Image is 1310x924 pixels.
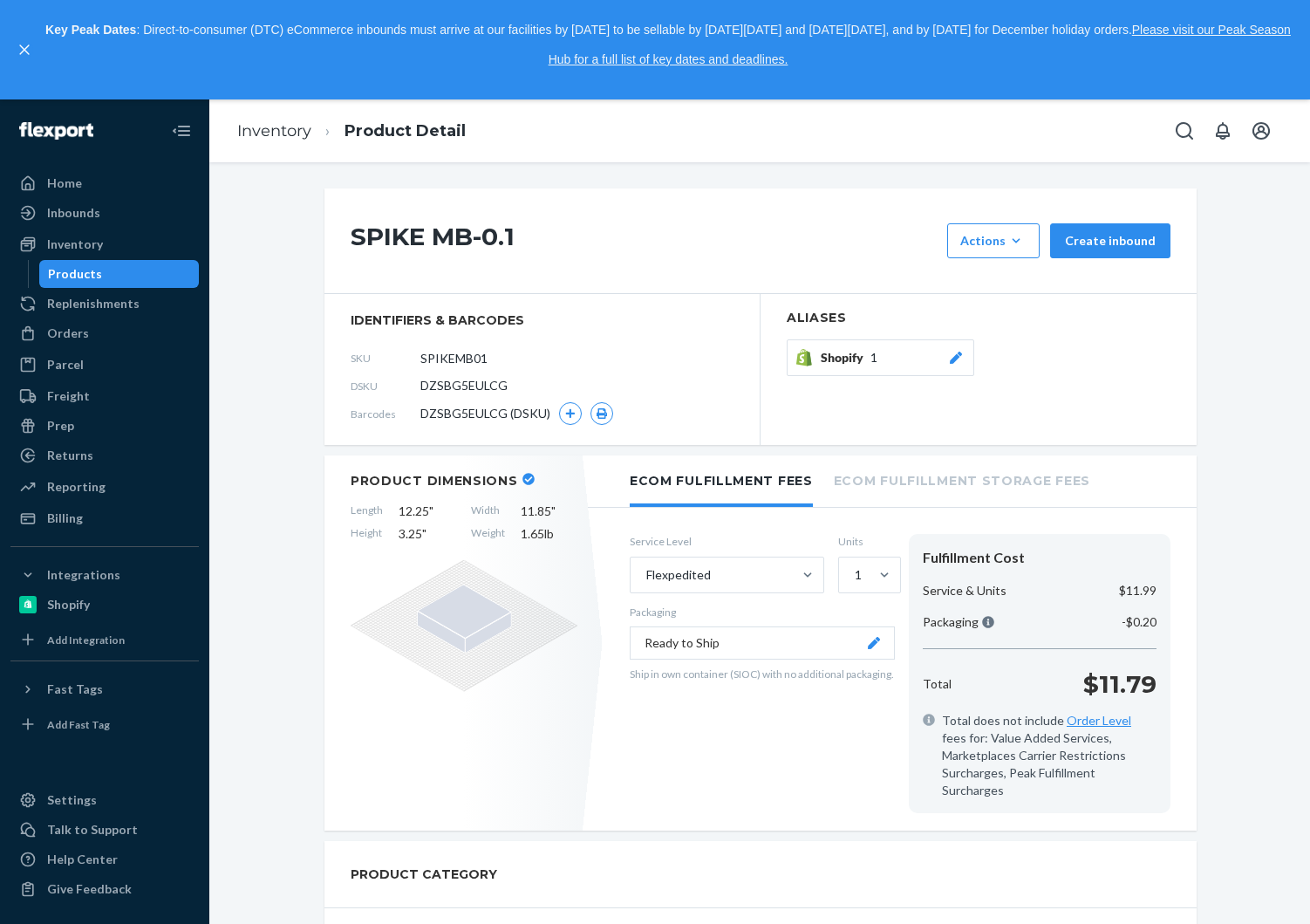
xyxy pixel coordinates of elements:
span: Weight [471,525,505,543]
span: " [429,503,433,518]
span: " [551,503,556,518]
a: Inventory [10,230,199,258]
div: Returns [47,447,93,464]
a: Add Integration [10,626,199,654]
span: Chat [41,12,77,28]
p: Packaging [923,613,994,631]
p: : Direct-to-consumer (DTC) eCommerce inbounds must arrive at our facilities by [DATE] to be sella... [42,16,1294,74]
h2: Product Dimensions [351,473,518,489]
div: Parcel [47,356,84,373]
a: Products [39,260,200,288]
span: SKU [351,351,420,366]
div: Talk to Support [47,821,138,838]
div: Inventory [47,236,103,253]
span: DZSBG5EULCG (DSKU) [420,405,550,422]
div: 1 [855,566,862,584]
span: Barcodes [351,407,420,421]
span: Height [351,525,383,543]
a: Parcel [10,351,199,379]
a: Orders [10,319,199,347]
div: Integrations [47,566,120,584]
p: Ship in own container (SIOC) with no additional packaging. [630,667,895,681]
p: $11.99 [1119,582,1156,599]
h1: SPIKE MB-0.1 [351,223,938,258]
span: 3.25 [399,525,455,543]
div: Help Center [47,851,118,868]
button: Actions [947,223,1040,258]
span: Shopify [821,349,870,366]
ol: breadcrumbs [223,106,480,157]
div: Add Integration [47,633,125,647]
a: Reporting [10,473,199,501]
p: Total [923,675,952,693]
label: Service Level [630,534,824,549]
a: Settings [10,786,199,814]
a: Home [10,169,199,197]
button: Ready to Ship [630,626,895,660]
a: Prep [10,412,199,440]
div: Prep [47,417,74,435]
button: Integrations [10,561,199,589]
img: Flexport logo [19,122,93,140]
span: DZSBG5EULCG [420,377,508,394]
button: Fast Tags [10,675,199,703]
div: Add Fast Tag [47,717,110,732]
button: Open Search Box [1167,113,1202,148]
input: 1 [853,566,855,584]
div: Billing [47,510,83,527]
div: Replenishments [47,295,140,312]
a: Order Level [1067,713,1131,728]
p: Packaging [630,605,895,619]
div: Fulfillment Cost [923,548,1156,568]
button: Give Feedback [10,875,199,903]
span: 11.85 [521,503,577,520]
button: Open notifications [1205,113,1240,148]
a: Returns [10,441,199,469]
input: Flexpedited [645,566,646,584]
button: Close Navigation [164,113,199,148]
button: Shopify1 [787,339,974,376]
a: Add Fast Tag [10,710,199,738]
div: Freight [47,387,90,405]
a: Inventory [237,121,311,140]
a: Freight [10,382,199,410]
span: DSKU [351,379,420,394]
div: Settings [47,791,97,809]
a: Replenishments [10,290,199,318]
button: Talk to Support [10,816,199,844]
button: close, [16,41,33,58]
button: Create inbound [1050,223,1170,258]
p: $11.79 [1083,667,1156,702]
a: Billing [10,504,199,532]
p: -$0.20 [1122,613,1156,631]
span: " [422,526,426,541]
strong: Key Peak Dates [45,23,136,37]
a: Help Center [10,845,199,873]
span: Width [471,503,505,520]
span: 1 [870,349,877,366]
div: Products [48,265,102,283]
li: Ecom Fulfillment Storage Fees [834,455,1090,503]
div: Fast Tags [47,681,103,698]
li: Ecom Fulfillment Fees [630,455,813,507]
p: Service & Units [923,582,1006,599]
label: Units [838,534,895,549]
a: Shopify [10,591,199,619]
a: Inbounds [10,199,199,227]
span: Total does not include fees for: Value Added Services, Marketplaces Carrier Restrictions Surcharg... [942,712,1156,799]
div: Reporting [47,478,106,496]
a: Product Detail [345,121,466,140]
div: Flexpedited [646,566,711,584]
div: Home [47,175,82,192]
a: Please visit our Peak Season Hub for a full list of key dates and deadlines. [549,23,1291,66]
span: Length [351,503,383,520]
h2: PRODUCT CATEGORY [351,859,497,890]
div: Inbounds [47,204,100,222]
span: identifiers & barcodes [351,311,733,329]
span: 1.65 lb [521,525,577,543]
div: Give Feedback [47,880,132,898]
button: Open account menu [1244,113,1279,148]
span: 12.25 [399,503,455,520]
div: Shopify [47,596,90,613]
div: Orders [47,325,89,342]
